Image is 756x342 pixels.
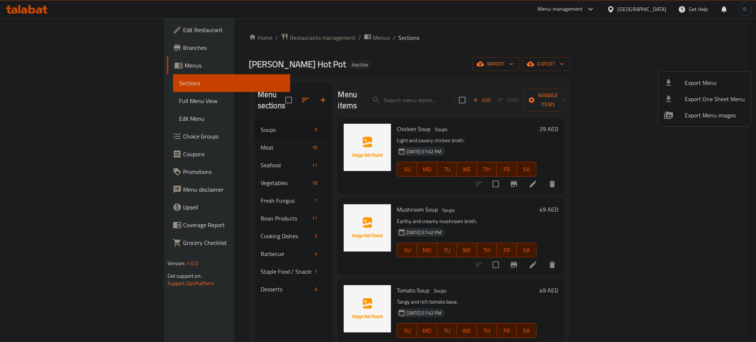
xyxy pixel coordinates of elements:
li: Export Menu images [658,107,751,123]
li: Export one sheet menu items [658,91,751,107]
span: Export Menu [685,78,745,87]
span: Export Menu images [685,111,745,120]
li: Export menu items [658,75,751,91]
span: Export One Sheet Menu [685,95,745,103]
